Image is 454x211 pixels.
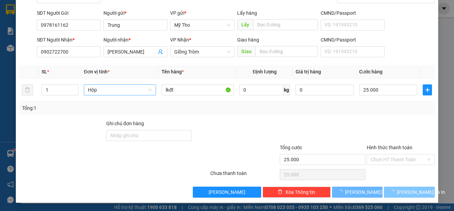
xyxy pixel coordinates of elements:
[237,37,259,43] span: Giao hàng
[423,84,432,95] button: plus
[42,69,47,74] span: SL
[423,87,432,93] span: plus
[3,48,36,54] span: 1 - Hộp (răng)
[53,23,84,29] span: 0976297179
[255,46,318,57] input: Dọc đường
[103,9,167,17] div: Người gửi
[174,20,230,30] span: Mỹ Tho
[98,47,102,55] span: 1
[237,10,257,16] span: Lấy hàng
[22,104,176,112] div: Tổng: 1
[53,15,71,22] span: LB Anh
[3,23,34,29] span: 0965379839
[37,36,101,44] div: SĐT Người Nhận
[253,19,318,30] input: Dọc đường
[11,36,14,43] span: 0
[174,47,230,57] span: Giồng Trôm
[103,36,167,44] div: Người nhận
[53,8,102,14] p: Nhận:
[62,36,79,43] span: 20.000
[158,49,163,55] span: user-add
[367,145,412,150] label: Hình thức thanh toán
[384,187,435,198] button: [PERSON_NAME] và In
[253,69,277,74] span: Định lượng
[280,145,302,150] span: Tổng cước
[84,69,110,74] span: Đơn vị tính
[263,187,331,198] button: deleteXóa Thông tin
[359,69,383,74] span: Cước hàng
[210,169,279,181] div: Chưa thanh toán
[90,48,98,54] span: SL:
[68,8,85,14] span: Quận 5
[170,9,234,17] div: VP gửi
[37,9,101,17] div: SĐT Người Gửi
[296,69,321,74] span: Giá trị hàng
[88,85,152,95] span: Hộp
[170,37,189,43] span: VP Nhận
[19,8,38,14] span: Mỹ Tho
[397,188,445,196] span: [PERSON_NAME] và In
[53,35,102,44] td: CC:
[3,8,52,14] p: Gửi từ:
[283,84,290,95] span: kg
[237,46,255,57] span: Giao
[209,188,245,196] span: [PERSON_NAME]
[389,189,397,194] span: loading
[345,188,382,196] span: [PERSON_NAME]
[321,36,385,44] div: CMND/Passport
[106,121,144,126] label: Ghi chú đơn hàng
[337,189,345,194] span: loading
[296,84,354,95] input: 0
[3,15,26,22] span: sg29 -MT
[22,84,33,95] button: delete
[332,187,383,198] button: [PERSON_NAME]
[237,19,253,30] span: Lấy
[106,130,192,141] input: Ghi chú đơn hàng
[162,69,184,74] span: Tên hàng
[321,9,385,17] div: CMND/Passport
[193,187,261,198] button: [PERSON_NAME]
[285,188,315,196] span: Xóa Thông tin
[278,189,283,195] span: delete
[162,84,234,95] input: VD: Bàn, Ghế
[2,35,53,44] td: CR:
